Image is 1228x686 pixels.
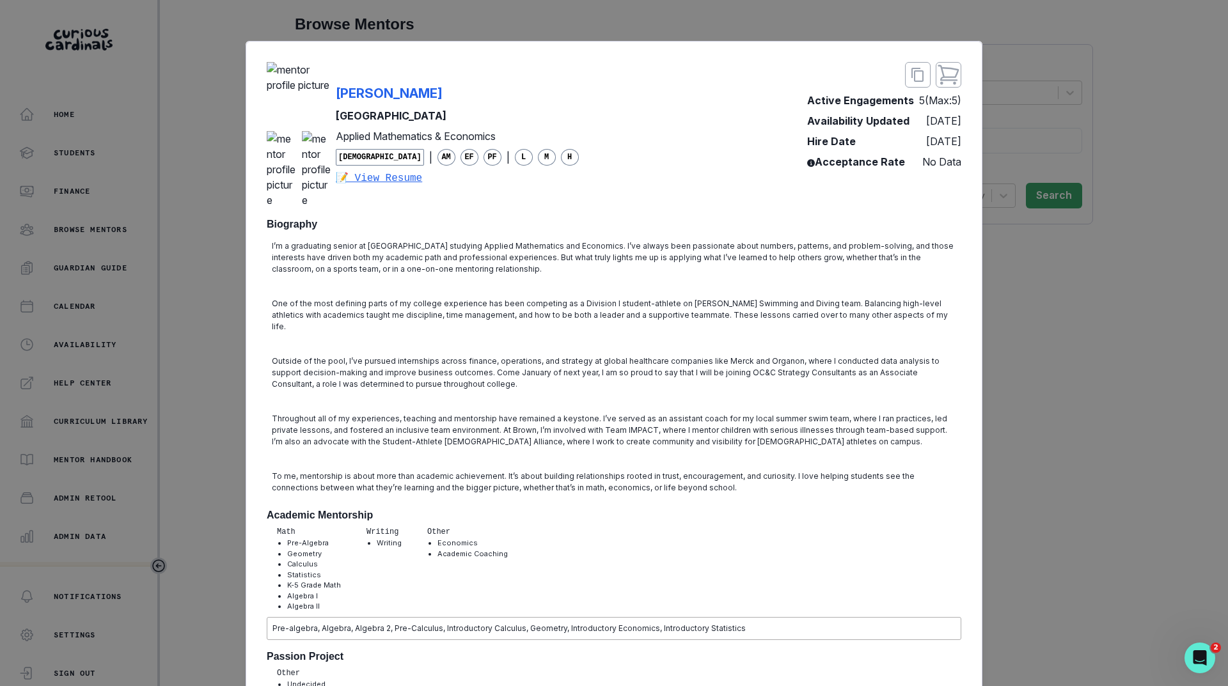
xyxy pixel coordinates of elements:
span: M [538,149,556,166]
span: 2 [1211,643,1221,653]
li: Economics [437,538,508,549]
p: Other [277,667,326,679]
li: Calculus [287,559,341,570]
p: | [429,150,432,165]
button: close [905,62,931,88]
span: AM [437,149,455,166]
p: Acceptance Rate [807,154,905,169]
img: mentor profile picture [267,62,331,126]
p: I’m a graduating senior at [GEOGRAPHIC_DATA] studying Applied Mathematics and Economics. I’ve alw... [272,240,956,275]
li: Academic Coaching [437,549,508,559]
h2: Passion Project [267,650,961,662]
h2: Biography [267,218,961,230]
p: To me, mentorship is about more than academic achievement. It’s about building relationships root... [272,471,956,494]
p: Math [277,526,341,538]
span: L [515,149,533,166]
p: No Data [922,154,961,169]
p: Outside of the pool, I’ve pursued internships across finance, operations, and strategy at global ... [272,355,956,390]
p: Applied Mathematics & Economics [336,129,579,144]
p: One of the most defining parts of my college experience has been competing as a Division I studen... [272,298,956,332]
button: close [936,62,961,88]
span: [DEMOGRAPHIC_DATA] [336,149,424,166]
p: [DATE] [926,134,961,149]
p: Active Engagements [807,93,914,108]
li: Writing [377,538,402,549]
p: 5 (Max: 5 ) [919,93,961,108]
h2: Academic Mentorship [267,509,961,521]
span: EF [460,149,478,166]
li: Algebra I [287,591,341,602]
p: Other [427,526,508,538]
span: H [561,149,579,166]
a: 📝 View Resume [336,171,579,186]
p: Writing [366,526,402,538]
p: Pre-algebra, Algebra, Algebra 2, Pre-Calculus, Introductory Calculus, Geometry, Introductory Econ... [272,623,956,634]
p: | [507,150,510,165]
p: [DATE] [926,113,961,129]
p: [GEOGRAPHIC_DATA] [336,108,579,123]
img: mentor profile picture [267,131,295,208]
iframe: Intercom live chat [1185,643,1215,673]
p: Hire Date [807,134,856,149]
p: Availability Updated [807,113,909,129]
li: Geometry [287,549,341,559]
li: Pre-Algebra [287,538,341,549]
img: mentor profile picture [302,131,331,208]
li: Algebra II [287,601,341,612]
li: K-5 Grade Math [287,580,341,591]
span: PF [484,149,501,166]
p: Throughout all of my experiences, teaching and mentorship have remained a keystone. I’ve served a... [272,413,956,448]
p: [PERSON_NAME] [336,84,443,103]
li: Statistics [287,570,341,581]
